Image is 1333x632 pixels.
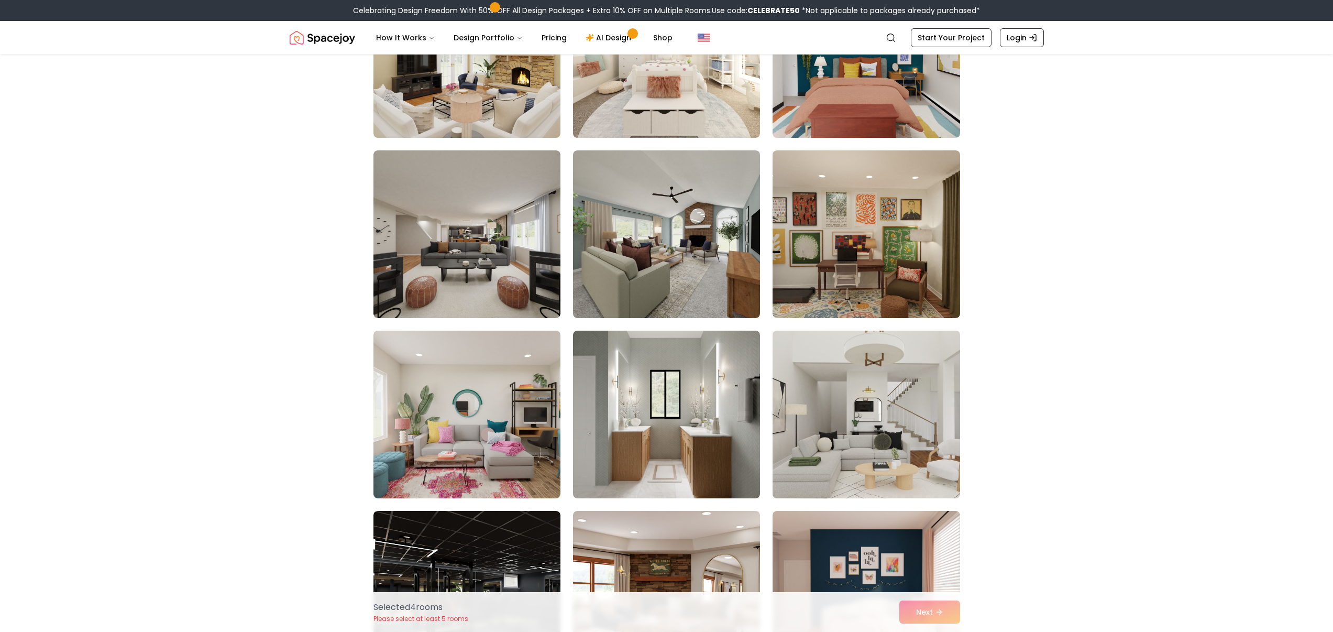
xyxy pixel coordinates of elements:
[645,27,681,48] a: Shop
[445,27,531,48] button: Design Portfolio
[373,601,468,614] p: Selected 4 room s
[353,5,980,16] div: Celebrating Design Freedom With 50% OFF All Design Packages + Extra 10% OFF on Multiple Rooms.
[747,5,800,16] b: CELEBRATE50
[373,331,560,498] img: Room room-79
[573,150,760,318] img: Room room-77
[800,5,980,16] span: *Not applicable to packages already purchased*
[373,615,468,623] p: Please select at least 5 rooms
[573,331,760,498] img: Room room-80
[373,150,560,318] img: Room room-76
[698,31,710,44] img: United States
[368,27,681,48] nav: Main
[533,27,575,48] a: Pricing
[290,21,1044,55] nav: Global
[290,27,355,48] img: Spacejoy Logo
[712,5,800,16] span: Use code:
[773,150,960,318] img: Room room-78
[1000,28,1044,47] a: Login
[368,27,443,48] button: How It Works
[290,27,355,48] a: Spacejoy
[768,326,964,503] img: Room room-81
[911,28,992,47] a: Start Your Project
[577,27,643,48] a: AI Design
